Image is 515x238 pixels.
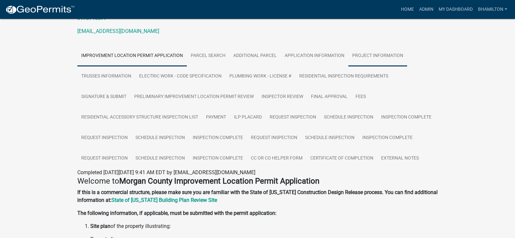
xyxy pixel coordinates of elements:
[301,128,358,148] a: Schedule Inspection
[475,3,510,16] a: bhamilton
[417,3,436,16] a: Admin
[247,128,301,148] a: Request Inspection
[135,66,225,87] a: Electric Work - Code Specification
[119,176,319,186] strong: Morgan County Improvement Location Permit Application
[111,197,217,203] a: State of [US_STATE] Building Plan Review Site
[132,128,189,148] a: Schedule Inspection
[377,107,435,128] a: Inspection Complete
[77,128,132,148] a: Request Inspection
[281,46,348,66] a: Application Information
[77,28,159,34] a: [EMAIL_ADDRESS][DOMAIN_NAME]
[77,46,187,66] a: Improvement Location Permit Application
[352,87,370,107] a: Fees
[77,210,277,216] strong: The following information, if applicable, must be submitted with the permit application:
[202,107,230,128] a: Payment
[436,3,475,16] a: My Dashboard
[132,148,189,169] a: Schedule Inspection
[230,107,266,128] a: ILP Placard
[90,223,110,229] strong: Site plan
[348,46,407,66] a: Project Information
[77,148,132,169] a: Request Inspection
[187,46,229,66] a: Parcel search
[77,189,438,203] strong: If this is a commercial structure, please make sure you are familiar with the State of [US_STATE]...
[77,66,135,87] a: Trusses Information
[225,66,295,87] a: Plumbing Work - License #
[307,87,352,107] a: Final Approval
[77,87,130,107] a: Signature & Submit
[77,107,202,128] a: Residential Accessory Structure Inspection List
[295,66,392,87] a: Residential Inspection Requirements
[130,87,258,107] a: Preliminary Improvement Location Permit Review
[90,222,438,230] li: of the property illustrating:
[77,176,438,186] h4: Welcome to
[189,148,247,169] a: Inspection Complete
[189,128,247,148] a: Inspection Complete
[377,148,423,169] a: External Notes
[229,46,281,66] a: ADDITIONAL PARCEL
[266,107,320,128] a: Request Inspection
[306,148,377,169] a: Certificate of Completion
[258,87,307,107] a: Inspector Review
[358,128,417,148] a: Inspection Complete
[247,148,306,169] a: CC or CO Helper Form
[320,107,377,128] a: Schedule Inspection
[77,169,255,175] span: Completed [DATE][DATE] 9:41 AM EDT by [EMAIL_ADDRESS][DOMAIN_NAME]
[398,3,417,16] a: Home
